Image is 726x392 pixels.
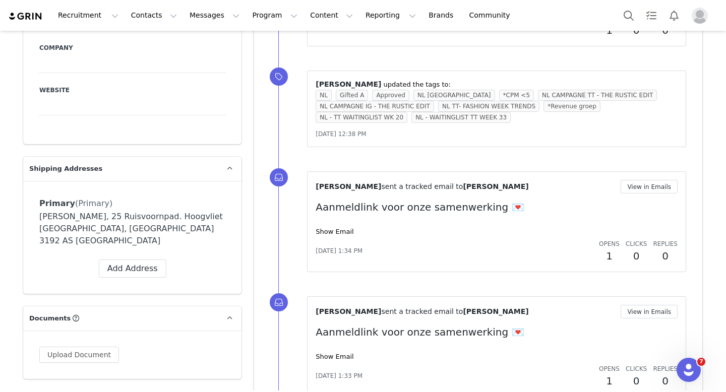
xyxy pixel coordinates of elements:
span: [PERSON_NAME] [463,307,528,315]
button: Notifications [663,4,685,27]
span: [PERSON_NAME] [316,307,381,315]
h2: 0 [626,373,647,388]
a: Community [463,4,521,27]
button: Content [304,4,359,27]
span: Shipping Addresses [29,164,102,174]
span: 7 [697,358,705,366]
a: Show Email [316,228,353,235]
button: Add Address [99,259,166,278]
div: [PERSON_NAME], 25 Ruisvoornpad. Hoogvliet [GEOGRAPHIC_DATA], [GEOGRAPHIC_DATA] 3192 AS [GEOGRAPHI... [39,211,225,247]
span: NL [316,90,332,101]
span: sent a tracked email to [381,307,463,315]
img: placeholder-profile.jpg [692,8,708,24]
span: Primary [39,199,75,208]
span: [PERSON_NAME] [316,80,381,88]
span: NL CAMPAGNE IG - THE RUSTIC EDIT [316,101,434,112]
label: Website [39,86,225,95]
h2: 1 [599,373,620,388]
button: Profile [686,8,718,24]
img: grin logo [8,12,43,21]
span: [DATE] 1:34 PM [316,246,362,255]
span: NL TT- FASHION WEEK TRENDS [438,101,539,112]
span: *Revenue groep [543,101,600,112]
span: Gifted A [336,90,368,101]
span: Replies [653,365,678,372]
span: (Primary) [75,199,112,208]
button: Search [618,4,640,27]
span: NL - WAITINGLIST TT WEEK 33 [411,112,511,123]
a: Show Email [316,353,353,360]
a: Tasks [640,4,662,27]
span: NL CAMPAGNE TT - THE RUSTIC EDIT [538,90,657,101]
button: Recruitment [52,4,125,27]
button: Messages [184,4,246,27]
h2: 0 [626,248,647,264]
h2: 1 [599,248,620,264]
button: Upload Document [39,347,119,363]
h2: 0 [653,373,678,388]
span: NL [GEOGRAPHIC_DATA] [413,90,495,101]
span: NL - TT WAITINGLIST WK 20 [316,112,407,123]
span: [DATE] 1:33 PM [316,371,362,380]
span: Approved [372,90,409,101]
span: sent a tracked email to [381,182,463,190]
button: View in Emails [621,180,678,193]
span: Documents [29,313,71,323]
span: *CPM <5 [499,90,534,101]
span: Clicks [626,365,647,372]
p: Aanmeldlink voor onze samenwerking 💌 [316,324,678,340]
button: Reporting [359,4,422,27]
button: View in Emails [621,305,678,318]
span: Opens [599,365,620,372]
p: ⁨ ⁩ updated the tags to: [316,79,678,90]
a: Brands [422,4,462,27]
h2: 0 [653,248,678,264]
iframe: Intercom live chat [677,358,701,382]
button: Contacts [125,4,183,27]
button: Program [246,4,304,27]
span: [PERSON_NAME] [463,182,528,190]
span: Replies [653,240,678,247]
span: Clicks [626,240,647,247]
span: [DATE] 12:38 PM [316,130,366,138]
label: Company [39,43,225,52]
span: Opens [599,240,620,247]
p: Aanmeldlink voor onze samenwerking 💌 [316,200,678,215]
span: [PERSON_NAME] [316,182,381,190]
body: Rich Text Area. Press ALT-0 for help. [8,8,414,19]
